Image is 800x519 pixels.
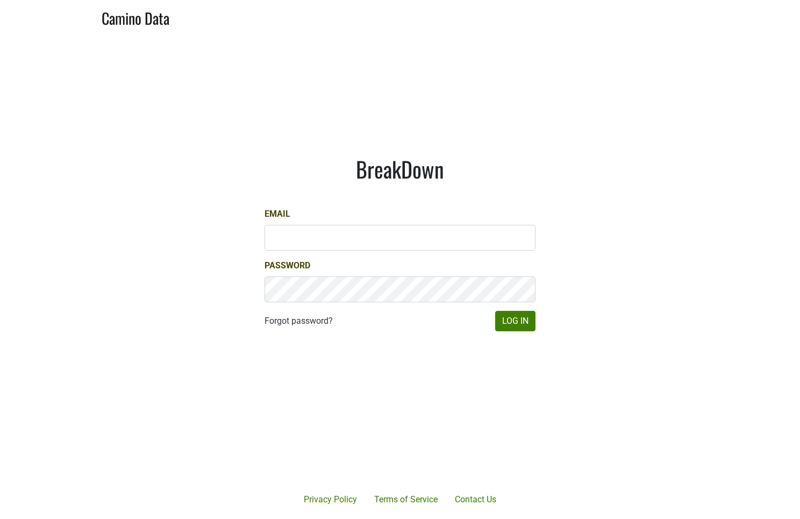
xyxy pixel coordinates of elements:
[265,259,310,272] label: Password
[265,208,290,221] label: Email
[366,489,446,510] a: Terms of Service
[295,489,366,510] a: Privacy Policy
[102,4,169,30] a: Camino Data
[495,311,535,331] button: Log In
[265,156,535,182] h1: BreakDown
[265,315,333,328] a: Forgot password?
[446,489,505,510] a: Contact Us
